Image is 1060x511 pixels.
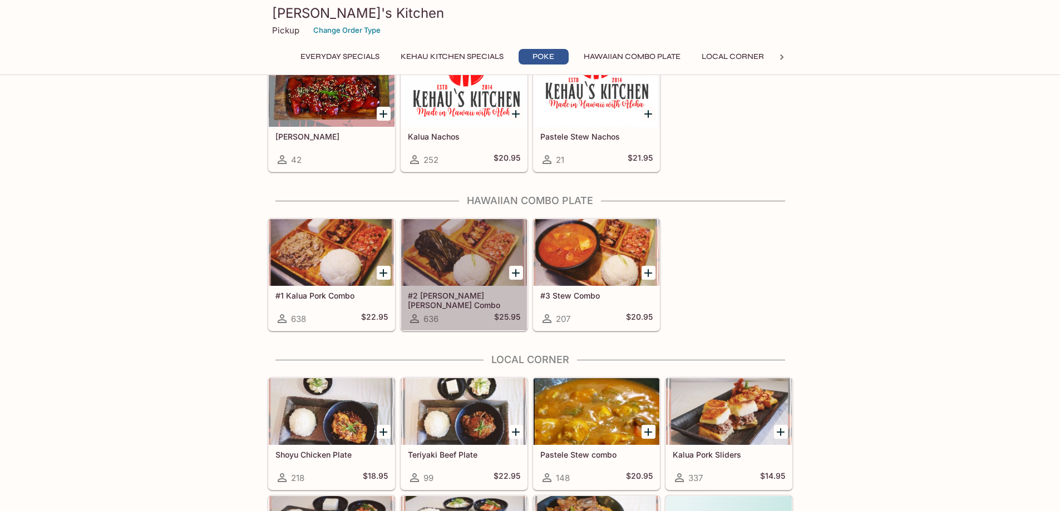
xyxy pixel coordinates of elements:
[533,378,660,490] a: Pastele Stew combo148$20.95
[696,49,770,65] button: Local Corner
[268,59,395,172] a: [PERSON_NAME]42
[275,132,388,141] h5: [PERSON_NAME]
[408,132,520,141] h5: Kalua Nachos
[665,378,792,490] a: Kalua Pork Sliders337$14.95
[268,378,395,490] a: Shoyu Chicken Plate218$18.95
[556,314,570,324] span: 207
[556,473,570,483] span: 148
[275,450,388,459] h5: Shoyu Chicken Plate
[540,132,653,141] h5: Pastele Stew Nachos
[291,473,304,483] span: 218
[268,219,395,331] a: #1 Kalua Pork Combo638$22.95
[533,59,660,172] a: Pastele Stew Nachos21$21.95
[423,155,438,165] span: 252
[673,450,785,459] h5: Kalua Pork Sliders
[401,378,527,490] a: Teriyaki Beef Plate99$22.95
[272,25,299,36] p: Pickup
[578,49,687,65] button: Hawaiian Combo Plate
[308,22,386,39] button: Change Order Type
[291,314,306,324] span: 638
[269,60,395,127] div: Ahi Poke
[494,471,520,484] h5: $22.95
[666,378,792,445] div: Kalua Pork Sliders
[377,107,391,121] button: Add Ahi Poke
[540,450,653,459] h5: Pastele Stew combo
[626,471,653,484] h5: $20.95
[556,155,564,165] span: 21
[423,314,438,324] span: 636
[688,473,703,483] span: 337
[408,450,520,459] h5: Teriyaki Beef Plate
[519,49,569,65] button: Poke
[774,425,788,439] button: Add Kalua Pork Sliders
[294,49,386,65] button: Everyday Specials
[534,378,659,445] div: Pastele Stew combo
[272,4,788,22] h3: [PERSON_NAME]'s Kitchen
[401,59,527,172] a: Kalua Nachos252$20.95
[361,312,388,325] h5: $22.95
[494,153,520,166] h5: $20.95
[291,155,302,165] span: 42
[401,378,527,445] div: Teriyaki Beef Plate
[268,195,793,207] h4: Hawaiian Combo Plate
[494,312,520,325] h5: $25.95
[509,425,523,439] button: Add Teriyaki Beef Plate
[268,354,793,366] h4: Local Corner
[534,219,659,286] div: #3 Stew Combo
[642,425,655,439] button: Add Pastele Stew combo
[401,219,527,331] a: #2 [PERSON_NAME] [PERSON_NAME] Combo636$25.95
[377,266,391,280] button: Add #1 Kalua Pork Combo
[401,60,527,127] div: Kalua Nachos
[626,312,653,325] h5: $20.95
[534,60,659,127] div: Pastele Stew Nachos
[642,266,655,280] button: Add #3 Stew Combo
[642,107,655,121] button: Add Pastele Stew Nachos
[395,49,510,65] button: Kehau Kitchen Specials
[540,291,653,300] h5: #3 Stew Combo
[509,107,523,121] button: Add Kalua Nachos
[363,471,388,484] h5: $18.95
[509,266,523,280] button: Add #2 Lau Lau Combo
[423,473,433,483] span: 99
[760,471,785,484] h5: $14.95
[628,153,653,166] h5: $21.95
[408,291,520,309] h5: #2 [PERSON_NAME] [PERSON_NAME] Combo
[533,219,660,331] a: #3 Stew Combo207$20.95
[401,219,527,286] div: #2 Lau Lau Combo
[377,425,391,439] button: Add Shoyu Chicken Plate
[269,378,395,445] div: Shoyu Chicken Plate
[275,291,388,300] h5: #1 Kalua Pork Combo
[269,219,395,286] div: #1 Kalua Pork Combo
